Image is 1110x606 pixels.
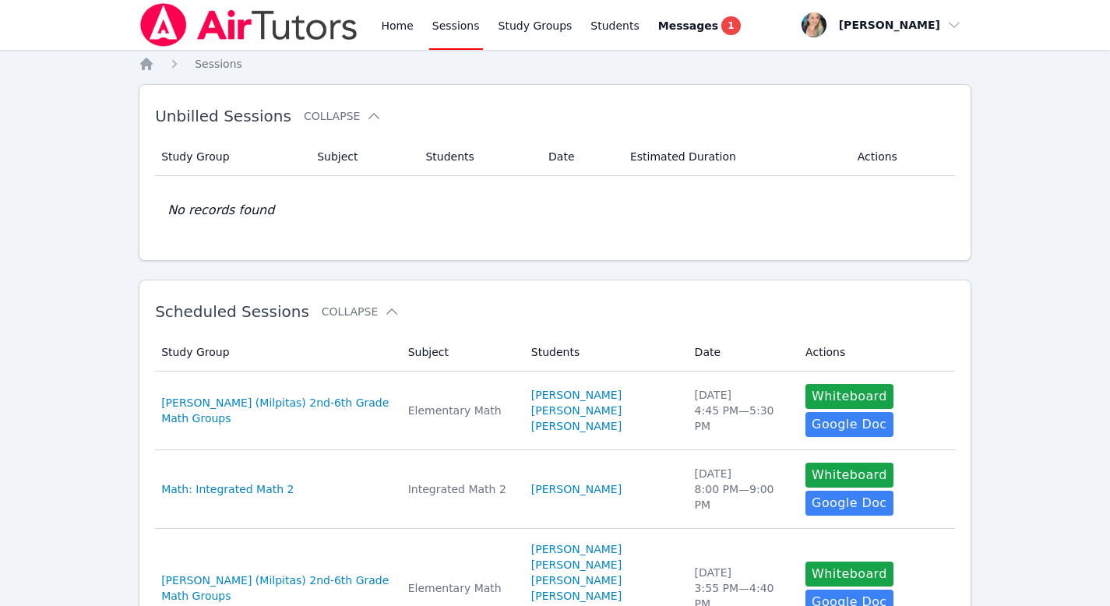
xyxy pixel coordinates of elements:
[408,481,513,497] div: Integrated Math 2
[805,463,893,488] button: Whiteboard
[195,58,242,70] span: Sessions
[155,302,309,321] span: Scheduled Sessions
[531,481,622,497] a: [PERSON_NAME]
[721,16,740,35] span: 1
[539,138,621,176] th: Date
[155,107,291,125] span: Unbilled Sessions
[805,412,893,437] a: Google Doc
[805,491,893,516] a: Google Doc
[531,557,676,588] a: [PERSON_NAME] [PERSON_NAME]
[531,541,622,557] a: [PERSON_NAME]
[531,418,622,434] a: [PERSON_NAME]
[161,573,389,604] a: [PERSON_NAME] (Milpitas) 2nd-6th Grade Math Groups
[139,3,359,47] img: Air Tutors
[155,138,308,176] th: Study Group
[139,56,971,72] nav: Breadcrumb
[416,138,539,176] th: Students
[522,333,685,372] th: Students
[155,176,955,245] td: No records found
[658,18,718,33] span: Messages
[399,333,522,372] th: Subject
[796,333,955,372] th: Actions
[161,395,389,426] a: [PERSON_NAME] (Milpitas) 2nd-6th Grade Math Groups
[531,588,622,604] a: [PERSON_NAME]
[155,450,955,529] tr: Math: Integrated Math 2Integrated Math 2[PERSON_NAME][DATE]8:00 PM—9:00 PMWhiteboardGoogle Doc
[161,481,294,497] a: Math: Integrated Math 2
[195,56,242,72] a: Sessions
[304,108,382,124] button: Collapse
[805,384,893,409] button: Whiteboard
[308,138,416,176] th: Subject
[805,562,893,587] button: Whiteboard
[155,333,399,372] th: Study Group
[621,138,848,176] th: Estimated Duration
[322,304,400,319] button: Collapse
[408,403,513,418] div: Elementary Math
[531,387,622,403] a: [PERSON_NAME]
[695,466,788,513] div: [DATE] 8:00 PM — 9:00 PM
[695,387,788,434] div: [DATE] 4:45 PM — 5:30 PM
[685,333,797,372] th: Date
[848,138,955,176] th: Actions
[408,580,513,596] div: Elementary Math
[531,403,622,418] a: [PERSON_NAME]
[155,372,955,450] tr: [PERSON_NAME] (Milpitas) 2nd-6th Grade Math GroupsElementary Math[PERSON_NAME][PERSON_NAME][PERSO...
